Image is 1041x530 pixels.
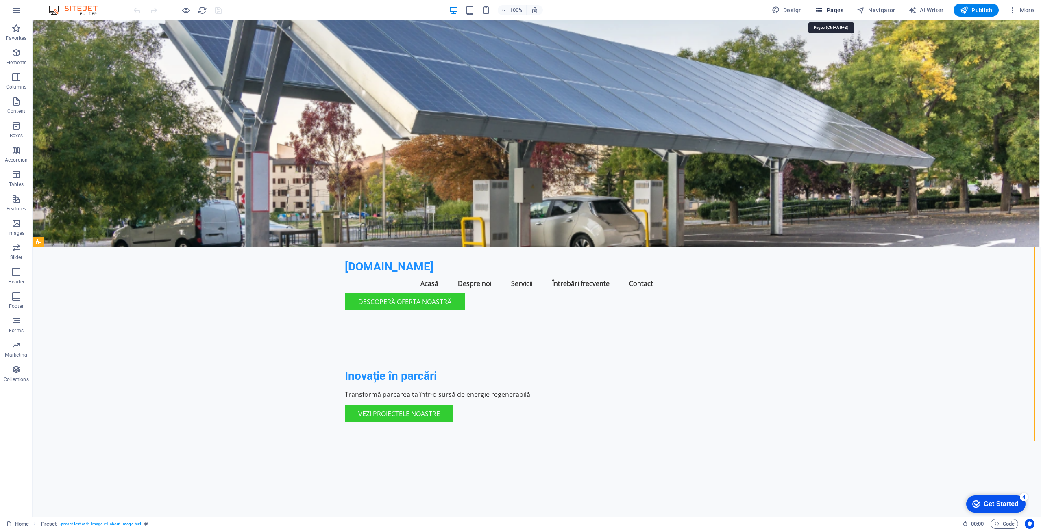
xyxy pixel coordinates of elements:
span: Design [772,6,802,14]
h6: 100% [510,5,523,15]
div: Get Started [24,9,59,16]
span: : [977,521,978,527]
button: Usercentrics [1025,519,1034,529]
p: Elements [6,59,27,66]
p: Features [7,206,26,212]
p: Footer [9,303,24,309]
button: Design [769,4,806,17]
span: AI Writer [908,6,944,14]
span: More [1008,6,1034,14]
p: Tables [9,181,24,188]
p: Favorites [6,35,26,41]
p: Marketing [5,352,27,358]
p: Columns [6,84,26,90]
a: Click to cancel selection. Double-click to open Pages [7,519,29,529]
p: Boxes [10,132,23,139]
span: Navigator [857,6,895,14]
nav: breadcrumb [41,519,148,529]
button: Click here to leave preview mode and continue editing [181,5,191,15]
button: reload [197,5,207,15]
i: This element is a customizable preset [144,521,148,526]
button: AI Writer [905,4,947,17]
span: Click to select. Double-click to edit [41,519,57,529]
div: 4 [60,2,68,10]
i: On resize automatically adjust zoom level to fit chosen device. [531,6,538,14]
img: Editor Logo [47,5,108,15]
button: More [1005,4,1037,17]
p: Accordion [5,157,28,163]
p: Forms [9,327,24,334]
button: Publish [954,4,999,17]
div: Design (Ctrl+Alt+Y) [769,4,806,17]
div: Get Started 4 items remaining, 20% complete [7,4,66,21]
h6: Session time [963,519,984,529]
button: Navigator [854,4,899,17]
span: Pages [815,6,843,14]
p: Slider [10,254,23,261]
p: Collections [4,376,28,383]
i: Reload page [198,6,207,15]
button: Pages [812,4,847,17]
button: Code [991,519,1018,529]
span: . preset-text-with-image-v4-about-image-text [60,519,141,529]
p: Images [8,230,25,236]
button: 100% [498,5,527,15]
p: Header [8,279,24,285]
span: Code [994,519,1015,529]
p: Content [7,108,25,115]
span: Publish [960,6,992,14]
span: 00 00 [971,519,984,529]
